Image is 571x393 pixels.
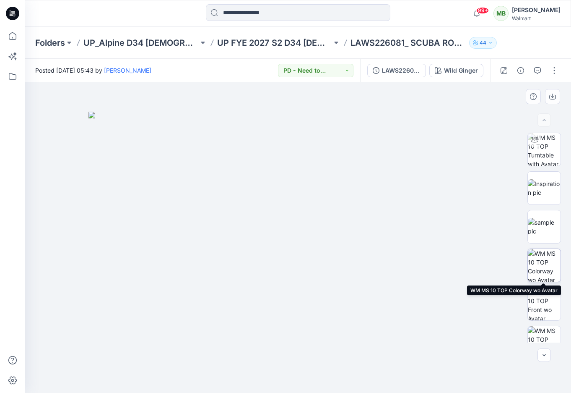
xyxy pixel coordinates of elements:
div: Walmart [512,15,561,21]
img: WM MS 10 TOP Back wo Avatar [528,326,561,359]
div: MB [493,6,509,21]
a: UP_Alpine D34 [DEMOGRAPHIC_DATA] Active [83,37,199,49]
span: 99+ [476,7,489,14]
button: Wild Ginger [429,64,483,77]
img: WM MS 10 TOP Colorway wo Avatar [528,249,561,282]
img: sample pic [528,218,561,236]
p: 44 [480,38,486,47]
img: WM MS 10 TOP Turntable with Avatar [528,133,561,166]
button: Details [514,64,527,77]
div: LAWS226081_LOU & GREY SCUBASOFT COLLARED ROMPER [382,66,420,75]
button: 44 [469,37,497,49]
a: Folders [35,37,65,49]
img: eyJhbGciOiJIUzI1NiIsImtpZCI6IjAiLCJzbHQiOiJzZXMiLCJ0eXAiOiJKV1QifQ.eyJkYXRhIjp7InR5cGUiOiJzdG9yYW... [88,112,508,393]
p: LAWS226081_ SCUBA ROMPER [350,37,466,49]
div: Wild Ginger [444,66,478,75]
a: [PERSON_NAME] [104,67,151,74]
img: Inspiration pic [528,179,561,197]
span: Posted [DATE] 05:43 by [35,66,151,75]
div: [PERSON_NAME] [512,5,561,15]
img: WM MS 10 TOP Front wo Avatar [528,288,561,320]
a: UP FYE 2027 S2 D34 [DEMOGRAPHIC_DATA] Active Alpine [217,37,332,49]
button: LAWS226081_LOU & GREY SCUBASOFT COLLARED ROMPER [367,64,426,77]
